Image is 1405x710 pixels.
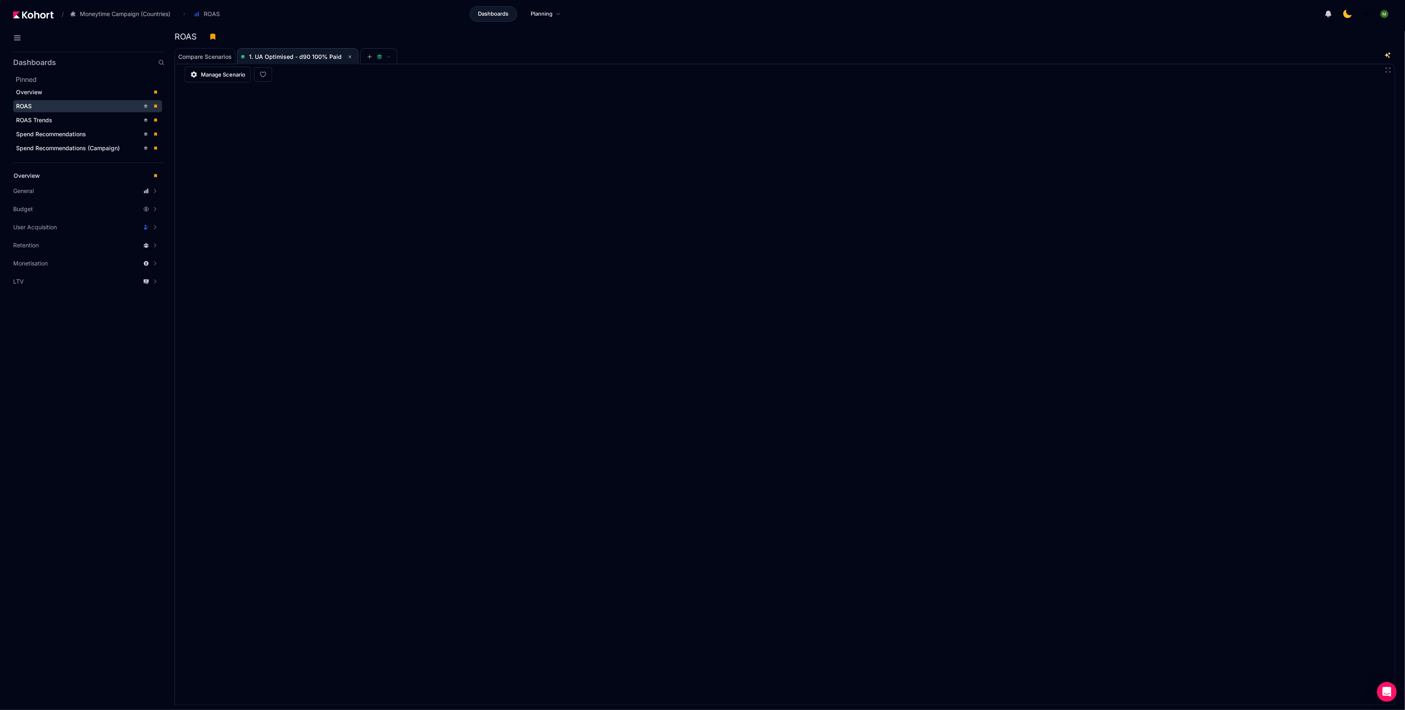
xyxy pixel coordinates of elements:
span: Planning [531,10,552,18]
span: Overview [14,172,40,179]
span: Retention [13,241,39,249]
span: / [55,10,64,19]
a: Spend Recommendations (Campaign) [13,142,162,154]
a: Planning [522,6,569,22]
img: logo_MoneyTimeLogo_1_20250619094856634230.png [1362,10,1370,18]
button: ROAS [189,7,228,21]
a: Dashboards [470,6,517,22]
a: ROAS [13,100,162,112]
span: Budget [13,205,33,213]
h3: ROAS [175,33,202,41]
button: Moneytime Campaign (Countries) [65,7,179,21]
span: ROAS [16,102,32,109]
span: ROAS Trends [16,116,52,123]
span: › [182,11,187,17]
h2: Dashboards [13,59,56,66]
span: Manage Scenario [201,70,245,79]
a: Overview [11,170,162,182]
span: LTV [13,277,24,286]
h2: Pinned [16,74,165,84]
span: Dashboards [478,10,508,18]
a: Spend Recommendations [13,128,162,140]
span: Compare Scenarios [178,54,232,60]
span: 1. UA Optimised - d90 100% Paid [249,53,342,60]
img: Kohort logo [13,11,54,19]
span: Spend Recommendations [16,130,86,137]
span: Monetisation [13,259,48,268]
span: Overview [16,88,42,95]
span: Moneytime Campaign (Countries) [80,10,170,18]
span: ROAS [204,10,220,18]
span: General [13,187,34,195]
span: User Acquisition [13,223,57,231]
a: ROAS Trends [13,114,162,126]
span: Spend Recommendations (Campaign) [16,144,120,151]
button: Fullscreen [1385,67,1391,73]
a: Manage Scenario [185,67,251,82]
div: Open Intercom Messenger [1377,682,1397,702]
a: Overview [13,86,162,98]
